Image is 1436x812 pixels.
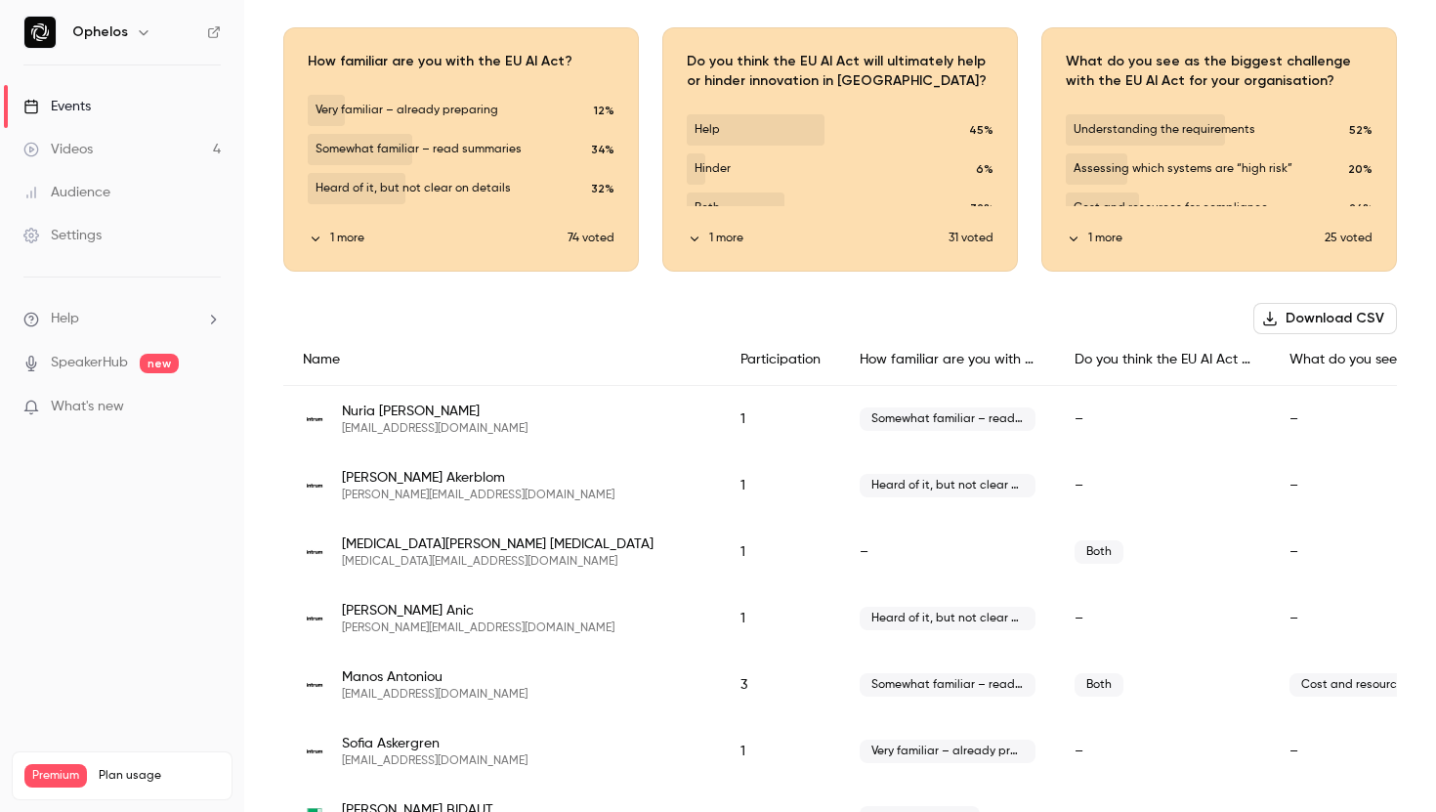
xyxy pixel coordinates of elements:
div: Videos [23,140,93,159]
a: SpeakerHub [51,353,128,373]
iframe: Noticeable Trigger [197,399,221,416]
span: Both [1075,540,1123,564]
button: 1 more [308,230,568,247]
img: intrum.com [303,540,326,564]
span: Plan usage [99,768,220,784]
span: Sofia Askergren [342,734,528,753]
img: intrum.com [303,673,326,697]
div: How familiar are you with the EU AI Act? [840,334,1055,386]
span: Help [51,309,79,329]
div: 1 [721,585,840,652]
span: [EMAIL_ADDRESS][DOMAIN_NAME] [342,753,528,769]
div: – [1055,386,1270,453]
div: – [1055,585,1270,652]
img: Ophelos [24,17,56,48]
div: Name [283,334,721,386]
div: Audience [23,183,110,202]
button: Download CSV [1253,303,1397,334]
div: 1 [721,452,840,519]
button: 1 more [687,230,949,247]
div: – [1055,452,1270,519]
div: – [840,519,1055,585]
h6: Ophelos [72,22,128,42]
div: 1 [721,386,840,453]
span: [EMAIL_ADDRESS][DOMAIN_NAME] [342,687,528,703]
span: Heard of it, but not clear on details [860,607,1035,630]
span: [PERSON_NAME] Anic [342,601,614,620]
span: [PERSON_NAME][EMAIL_ADDRESS][DOMAIN_NAME] [342,620,614,636]
li: help-dropdown-opener [23,309,221,329]
div: Settings [23,226,102,245]
div: Participation [721,334,840,386]
span: Manos Antoniou [342,667,528,687]
span: Very familiar – already preparing [860,740,1035,763]
span: [PERSON_NAME][EMAIL_ADDRESS][DOMAIN_NAME] [342,488,614,503]
span: Both [1075,673,1123,697]
span: Heard of it, but not clear on details [860,474,1035,497]
img: intrum.com [303,407,326,431]
img: intrum.com [303,740,326,763]
span: [EMAIL_ADDRESS][DOMAIN_NAME] [342,421,528,437]
div: Do you think the EU AI Act will ultimately help or hinder innovation in [GEOGRAPHIC_DATA]? [1055,334,1270,386]
span: new [140,354,179,373]
span: [MEDICAL_DATA][EMAIL_ADDRESS][DOMAIN_NAME] [342,554,654,570]
div: 1 [721,519,840,585]
span: [PERSON_NAME] Akerblom [342,468,614,488]
span: [MEDICAL_DATA][PERSON_NAME] [MEDICAL_DATA] [342,534,654,554]
span: What's new [51,397,124,417]
img: intrum.com [303,607,326,630]
button: 1 more [1066,230,1325,247]
span: Premium [24,764,87,788]
div: Events [23,97,91,116]
div: 3 [721,652,840,718]
div: 1 [721,718,840,785]
span: Somewhat familiar – read summaries [860,407,1035,431]
span: Nuria [PERSON_NAME] [342,402,528,421]
span: Somewhat familiar – read summaries [860,673,1035,697]
img: intrum.com [303,474,326,497]
div: – [1055,718,1270,785]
